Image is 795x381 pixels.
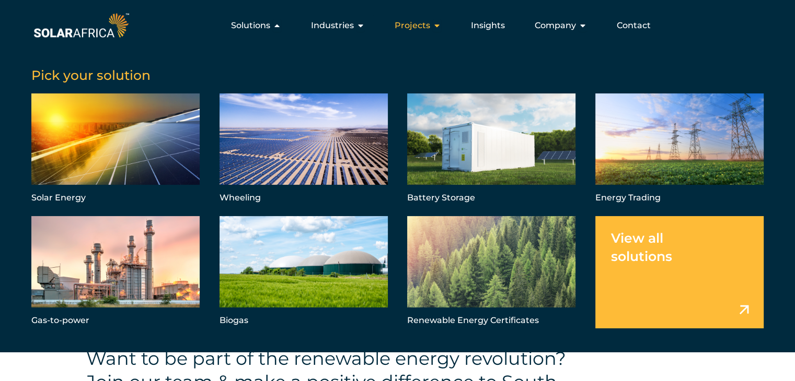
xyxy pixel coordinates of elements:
a: Insights [471,19,505,32]
span: Industries [311,19,354,32]
span: Projects [395,19,430,32]
nav: Menu [131,15,659,36]
span: Company [535,19,576,32]
div: Menu Toggle [131,15,659,36]
a: Contact [617,19,651,32]
h5: Pick your solution [31,67,764,83]
a: Solar Energy [31,93,200,206]
span: Solutions [231,19,270,32]
a: View all solutions [595,216,764,328]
